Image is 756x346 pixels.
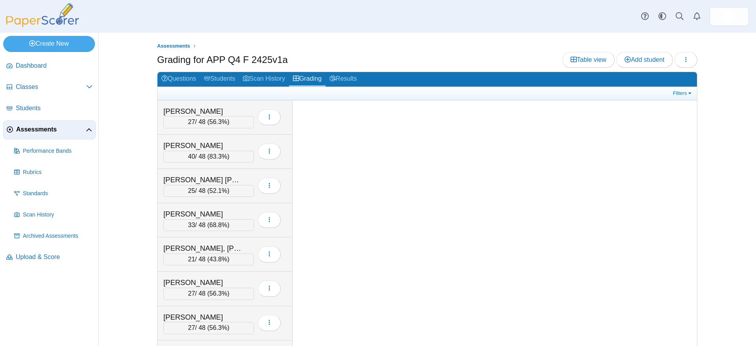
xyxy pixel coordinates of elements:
span: 27 [188,324,195,331]
span: 27 [188,118,195,125]
span: 21 [188,256,195,263]
span: Standards [23,190,93,198]
a: Rubrics [11,163,96,182]
a: Classes [3,78,96,97]
div: / 48 ( ) [163,151,254,163]
span: Table view [571,56,606,63]
div: [PERSON_NAME] [PERSON_NAME] [163,175,242,185]
span: Classes [16,83,86,91]
a: Add student [616,52,673,68]
span: Assessments [16,125,86,134]
div: [PERSON_NAME], [PERSON_NAME] [163,243,242,253]
a: PaperScorer [3,22,82,28]
a: Students [3,99,96,118]
span: 56.3% [209,324,227,331]
a: Archived Assessments [11,227,96,246]
div: / 48 ( ) [163,288,254,300]
div: / 48 ( ) [163,253,254,265]
span: Dashboard [16,61,93,70]
a: Alerts [688,8,706,25]
span: Rubrics [23,168,93,176]
span: 25 [188,187,195,194]
span: 27 [188,290,195,297]
a: Table view [562,52,615,68]
a: Results [326,72,361,87]
a: Dashboard [3,57,96,76]
a: Assessments [155,41,192,51]
a: Filters [671,89,695,97]
a: Students [200,72,239,87]
a: Assessments [3,120,96,139]
span: Scott Richardson [723,10,736,23]
a: Grading [289,72,326,87]
span: 68.8% [209,222,227,228]
img: PaperScorer [3,3,82,27]
a: Standards [11,184,96,203]
span: 56.3% [209,290,227,297]
div: / 48 ( ) [163,185,254,197]
span: 33 [188,222,195,228]
span: Students [16,104,93,113]
h1: Grading for APP Q4 F 2425v1a [157,53,288,67]
span: Add student [624,56,664,63]
div: [PERSON_NAME] [163,141,242,151]
span: Scan History [23,211,93,219]
a: Upload & Score [3,248,96,267]
span: 40 [188,153,195,160]
span: Performance Bands [23,147,93,155]
span: Upload & Score [16,253,93,261]
span: Archived Assessments [23,232,93,240]
span: 52.1% [209,187,227,194]
img: ps.8EHCIG3N8Vt7GEG8 [723,10,736,23]
div: [PERSON_NAME] [163,106,242,117]
span: Assessments [157,43,190,49]
a: Scan History [239,72,289,87]
a: Create New [3,36,95,52]
span: 83.3% [209,153,227,160]
div: / 48 ( ) [163,219,254,231]
a: ps.8EHCIG3N8Vt7GEG8 [710,7,749,26]
div: [PERSON_NAME] [163,209,242,219]
a: Scan History [11,205,96,224]
div: / 48 ( ) [163,116,254,128]
div: [PERSON_NAME] [163,278,242,288]
span: 56.3% [209,118,227,125]
div: / 48 ( ) [163,322,254,334]
div: [PERSON_NAME] [163,312,242,322]
a: Performance Bands [11,142,96,161]
a: Questions [157,72,200,87]
span: 43.8% [209,256,227,263]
